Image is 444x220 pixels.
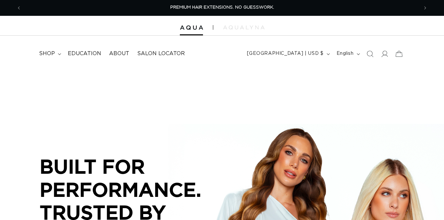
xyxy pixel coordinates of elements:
[39,50,55,57] span: shop
[223,25,264,29] img: aqualyna.com
[109,50,129,57] span: About
[35,46,64,61] summary: shop
[170,5,274,10] span: PREMIUM HAIR EXTENSIONS. NO GUESSWORK.
[64,46,105,61] a: Education
[337,50,354,57] span: English
[333,48,363,60] button: English
[247,50,324,57] span: [GEOGRAPHIC_DATA] | USD $
[418,2,432,14] button: Next announcement
[180,25,203,30] img: Aqua Hair Extensions
[105,46,133,61] a: About
[12,2,26,14] button: Previous announcement
[363,47,377,61] summary: Search
[137,50,185,57] span: Salon Locator
[133,46,189,61] a: Salon Locator
[243,48,333,60] button: [GEOGRAPHIC_DATA] | USD $
[68,50,101,57] span: Education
